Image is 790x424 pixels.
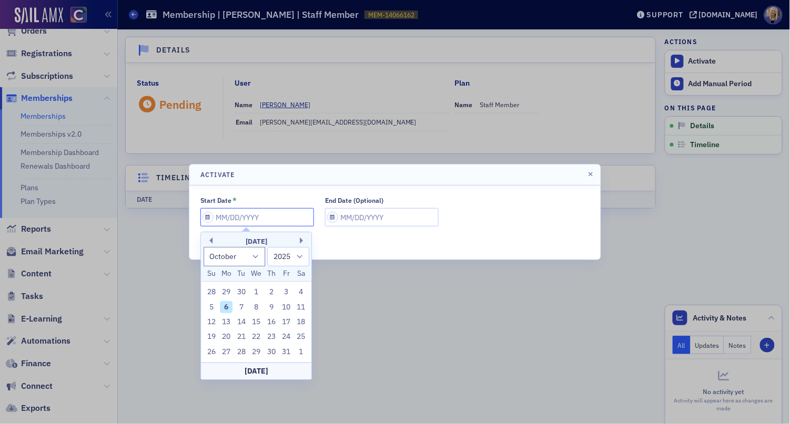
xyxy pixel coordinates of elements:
div: Choose Sunday, October 26th, 2025 [205,346,218,358]
div: We [250,267,263,280]
div: Choose Thursday, October 23rd, 2025 [265,331,278,344]
div: Tu [235,267,248,280]
div: Choose Friday, October 24th, 2025 [280,331,292,344]
div: Choose Thursday, October 30th, 2025 [265,346,278,358]
div: Choose Friday, October 10th, 2025 [280,301,292,314]
div: Choose Wednesday, October 8th, 2025 [250,301,263,314]
div: Sa [295,267,308,280]
div: Choose Monday, October 6th, 2025 [220,301,233,314]
div: Choose Saturday, October 25th, 2025 [295,331,308,344]
div: Choose Monday, October 13th, 2025 [220,316,233,328]
div: Choose Sunday, September 28th, 2025 [205,286,218,298]
button: Previous Month [206,237,212,244]
div: Choose Friday, October 17th, 2025 [280,316,292,328]
div: Choose Monday, September 29th, 2025 [220,286,233,298]
div: Choose Saturday, October 11th, 2025 [295,301,308,314]
div: Choose Monday, October 20th, 2025 [220,331,233,344]
div: Fr [280,267,292,280]
div: Choose Sunday, October 5th, 2025 [205,301,218,314]
input: MM/DD/YYYY [200,208,314,226]
div: Su [205,267,218,280]
div: Choose Tuesday, October 21st, 2025 [235,331,248,344]
div: Choose Thursday, October 2nd, 2025 [265,286,278,298]
div: End Date (Optional) [325,197,383,204]
div: Choose Wednesday, October 15th, 2025 [250,316,263,328]
div: Choose Friday, October 3rd, 2025 [280,286,292,298]
div: Start Date [200,197,231,204]
div: Th [265,267,278,280]
div: Choose Wednesday, October 1st, 2025 [250,286,263,298]
div: Choose Friday, October 31st, 2025 [280,346,292,358]
div: Choose Sunday, October 19th, 2025 [205,331,218,344]
div: Choose Thursday, October 16th, 2025 [265,316,278,328]
div: Choose Saturday, October 18th, 2025 [295,316,308,328]
button: Next Month [300,237,307,244]
div: Choose Saturday, November 1st, 2025 [295,346,308,358]
div: Choose Tuesday, September 30th, 2025 [235,286,248,298]
div: Choose Sunday, October 12th, 2025 [205,316,218,328]
h4: Activate [200,170,235,179]
input: MM/DD/YYYY [325,208,439,226]
div: Choose Wednesday, October 29th, 2025 [250,346,263,358]
div: Mo [220,267,233,280]
div: Choose Tuesday, October 7th, 2025 [235,301,248,314]
div: Choose Saturday, October 4th, 2025 [295,286,308,298]
div: Choose Tuesday, October 14th, 2025 [235,316,248,328]
div: Choose Wednesday, October 22nd, 2025 [250,331,263,344]
abbr: This field is required [232,197,237,204]
div: Choose Thursday, October 9th, 2025 [265,301,278,314]
div: Choose Monday, October 27th, 2025 [220,346,233,358]
div: Choose Tuesday, October 28th, 2025 [235,346,248,358]
div: [DATE] [201,363,311,379]
div: [DATE] [201,236,311,247]
div: month 2025-10 [204,285,309,359]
